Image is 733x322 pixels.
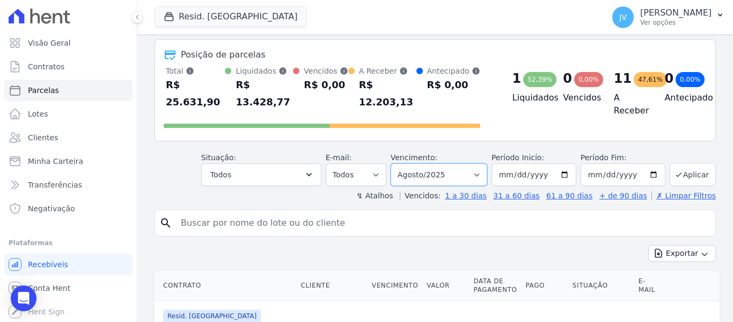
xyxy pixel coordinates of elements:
[174,212,711,234] input: Buscar por nome do lote ou do cliente
[210,168,231,181] span: Todos
[400,191,441,200] label: Vencidos:
[28,132,58,143] span: Clientes
[664,91,698,104] h4: Antecipado
[4,174,133,196] a: Transferências
[634,270,664,301] th: E-mail
[28,283,70,294] span: Conta Hent
[651,191,716,200] a: ✗ Limpar Filtros
[574,72,603,87] div: 0,00%
[670,163,716,186] button: Aplicar
[304,66,348,76] div: Vencidos
[469,270,521,301] th: Data de Pagamento
[4,151,133,172] a: Minha Carteira
[493,191,539,200] a: 31 a 60 dias
[28,180,82,190] span: Transferências
[28,259,68,270] span: Recebíveis
[581,152,665,163] label: Período Fim:
[236,76,293,111] div: R$ 13.428,77
[28,38,71,48] span: Visão Geral
[166,76,225,111] div: R$ 25.631,90
[563,70,572,87] div: 0
[664,70,673,87] div: 0
[28,156,83,167] span: Minha Carteira
[155,6,307,27] button: Resid. [GEOGRAPHIC_DATA]
[28,61,64,72] span: Contratos
[427,76,480,94] div: R$ 0,00
[640,8,712,18] p: [PERSON_NAME]
[640,18,712,27] p: Ver opções
[614,70,632,87] div: 11
[512,91,546,104] h4: Liquidados
[4,127,133,148] a: Clientes
[368,270,422,301] th: Vencimento
[28,203,75,214] span: Negativação
[4,56,133,77] a: Contratos
[445,191,487,200] a: 1 a 30 dias
[4,32,133,54] a: Visão Geral
[4,103,133,125] a: Lotes
[568,270,634,301] th: Situação
[512,70,522,87] div: 1
[422,270,469,301] th: Valor
[9,237,128,249] div: Plataformas
[359,76,416,111] div: R$ 12.203,13
[159,217,172,230] i: search
[523,72,556,87] div: 52,39%
[28,109,48,119] span: Lotes
[676,72,705,87] div: 0,00%
[236,66,293,76] div: Liquidados
[4,254,133,275] a: Recebíveis
[181,48,266,61] div: Posição de parcelas
[4,80,133,101] a: Parcelas
[4,277,133,299] a: Conta Hent
[155,270,297,301] th: Contrato
[359,66,416,76] div: A Receber
[619,13,627,21] span: JV
[634,72,667,87] div: 47,61%
[546,191,592,200] a: 61 a 90 dias
[297,270,368,301] th: Cliente
[4,198,133,219] a: Negativação
[356,191,393,200] label: ↯ Atalhos
[326,153,352,162] label: E-mail:
[201,163,321,186] button: Todos
[304,76,348,94] div: R$ 0,00
[28,85,59,96] span: Parcelas
[614,91,648,117] h4: A Receber
[166,66,225,76] div: Total
[563,91,597,104] h4: Vencidos
[604,2,733,32] button: JV [PERSON_NAME] Ver opções
[201,153,236,162] label: Situação:
[599,191,647,200] a: + de 90 dias
[391,153,437,162] label: Vencimento:
[522,270,568,301] th: Pago
[648,245,716,262] button: Exportar
[11,285,36,311] div: Open Intercom Messenger
[427,66,480,76] div: Antecipado
[492,153,544,162] label: Período Inicío:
